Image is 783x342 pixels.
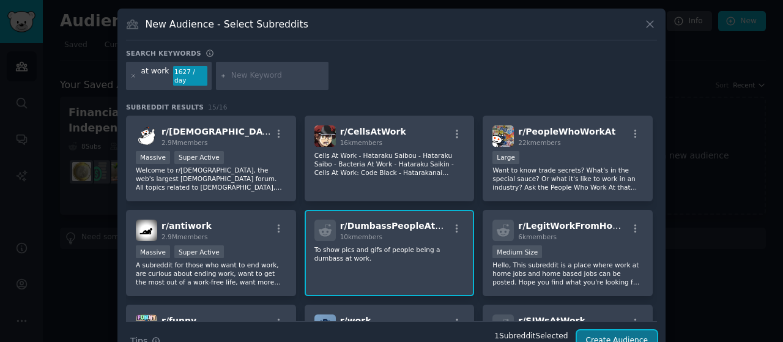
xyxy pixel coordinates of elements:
h3: Search keywords [126,49,201,58]
img: PeopleWhoWorkAt [492,125,514,147]
div: 1 Subreddit Selected [494,331,568,342]
span: 15 / 16 [208,103,228,111]
p: Welcome to r/[DEMOGRAPHIC_DATA], the web's largest [DEMOGRAPHIC_DATA] forum. All topics related t... [136,166,286,191]
img: funny [136,314,157,336]
h3: New Audience - Select Subreddits [146,18,308,31]
div: Massive [136,245,170,258]
div: Large [492,151,519,164]
span: 2.9M members [161,139,208,146]
span: 6k members [518,233,557,240]
img: antiwork [136,220,157,241]
span: Subreddit Results [126,103,204,111]
div: at work [141,66,169,86]
span: r/ LegitWorkFromHomeJobs [518,221,647,231]
span: 22k members [518,139,560,146]
div: Super Active [174,151,224,164]
img: CellsAtWork [314,125,336,147]
div: Medium Size [492,245,542,258]
span: 16k members [340,139,382,146]
span: r/ funny [161,316,196,325]
p: Cells At Work - Hataraku Saibou - Hataraku Saibo - Bacteria At Work - Hataraku Saikin - Cells At ... [314,151,465,177]
span: 10k members [340,233,382,240]
p: Want to know trade secrets? What's in the special sauce? Or what it's like to work in an industry... [492,166,643,191]
p: A subreddit for those who want to end work, are curious about ending work, want to get the most o... [136,261,286,286]
p: To show pics and gifs of people being a dumbass at work. [314,245,465,262]
span: r/ antiwork [161,221,212,231]
div: Massive [136,151,170,164]
span: r/ work [340,316,371,325]
span: r/ PeopleWhoWorkAt [518,127,615,136]
img: atheism [136,125,157,147]
p: Hello, This subreddit is a place where work at home jobs and home based jobs can be posted. Hope ... [492,261,643,286]
div: 1627 / day [173,66,207,86]
span: 2.9M members [161,233,208,240]
span: r/ DumbassPeopleAtWork [340,221,460,231]
span: r/ CellsAtWork [340,127,406,136]
input: New Keyword [231,70,324,81]
span: r/ [DEMOGRAPHIC_DATA] [161,127,278,136]
span: r/ SJWsAtWork [518,316,585,325]
img: work [314,314,336,336]
div: Super Active [174,245,224,258]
